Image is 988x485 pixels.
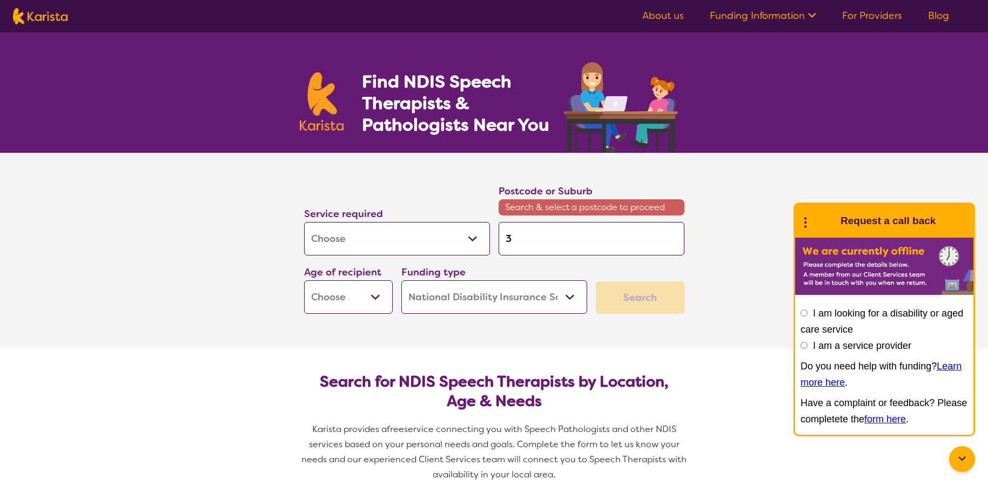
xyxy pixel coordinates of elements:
img: Karista offline chat form to request call back [795,238,973,295]
a: form here [864,414,906,425]
a: Blog [928,9,949,22]
img: Karista [812,210,834,232]
img: Karista logo [13,8,68,24]
input: Type [499,222,684,255]
span: Karista provides a [312,423,387,435]
label: Postcode or Suburb [499,185,593,198]
h2: Search for NDIS Speech Therapists by Location, Age & Needs [313,372,676,411]
img: speech-therapy [555,58,689,153]
span: service connecting you with Speech Pathologists and other NDIS services based on your personal ne... [301,423,689,480]
a: Funding Information [710,9,816,22]
h1: Find NDIS Speech Therapists & Pathologists Near You [362,71,562,136]
label: Age of recipient [304,266,381,279]
img: Karista logo [300,72,344,131]
label: I am a service provider [813,340,911,351]
a: About us [642,9,684,22]
span: Search & select a postcode to proceed [499,199,684,215]
span: free [387,423,404,435]
label: Service required [304,207,383,220]
p: Have a complaint or feedback? Please completete the . [801,395,968,427]
a: For Providers [842,9,902,22]
label: Funding type [401,266,466,279]
p: Do you need help with funding? . [801,358,968,390]
h1: Request a call back [841,213,936,229]
label: I am looking for a disability or aged care service [801,308,963,335]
